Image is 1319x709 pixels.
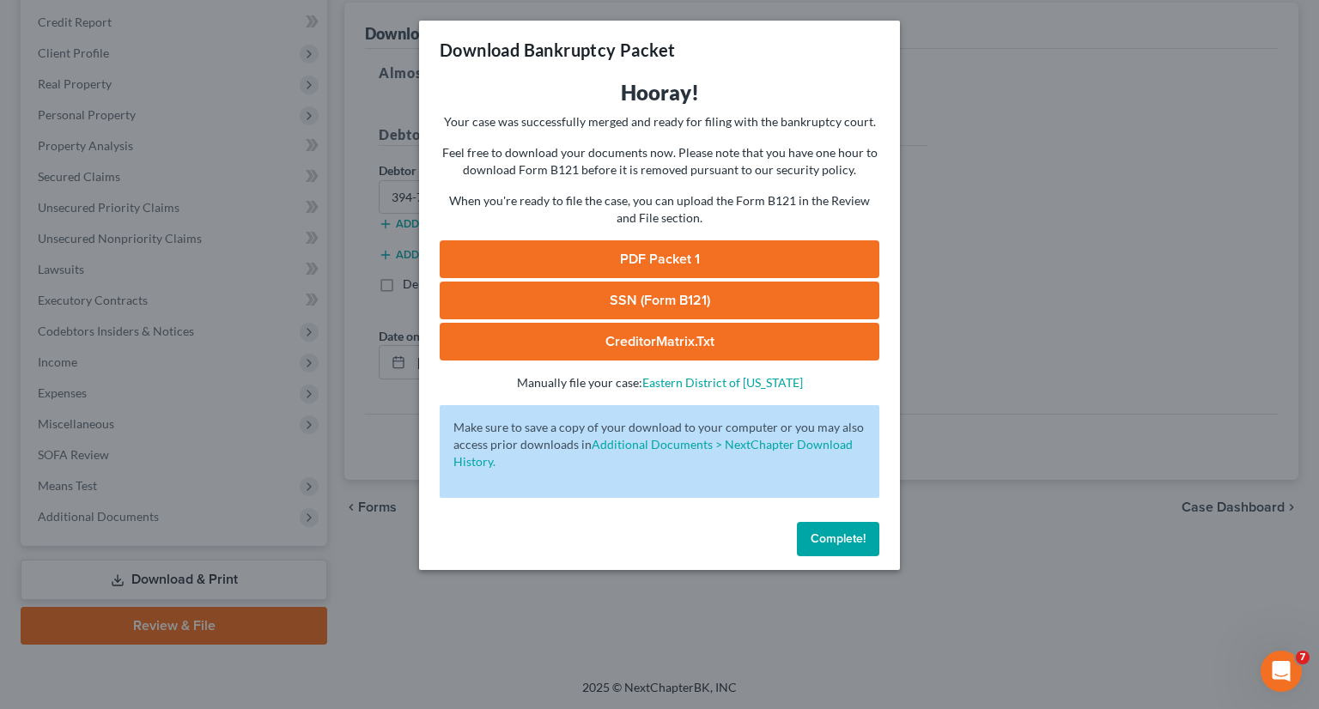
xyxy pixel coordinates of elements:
[440,192,879,227] p: When you're ready to file the case, you can upload the Form B121 in the Review and File section.
[440,113,879,130] p: Your case was successfully merged and ready for filing with the bankruptcy court.
[440,144,879,179] p: Feel free to download your documents now. Please note that you have one hour to download Form B12...
[440,282,879,319] a: SSN (Form B121)
[440,240,879,278] a: PDF Packet 1
[1296,651,1310,664] span: 7
[797,522,879,556] button: Complete!
[440,38,675,62] h3: Download Bankruptcy Packet
[453,419,866,470] p: Make sure to save a copy of your download to your computer or you may also access prior downloads in
[440,79,879,106] h3: Hooray!
[1261,651,1302,692] iframe: Intercom live chat
[811,531,866,546] span: Complete!
[440,323,879,361] a: CreditorMatrix.txt
[440,374,879,391] p: Manually file your case:
[642,375,803,390] a: Eastern District of [US_STATE]
[453,437,853,469] a: Additional Documents > NextChapter Download History.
